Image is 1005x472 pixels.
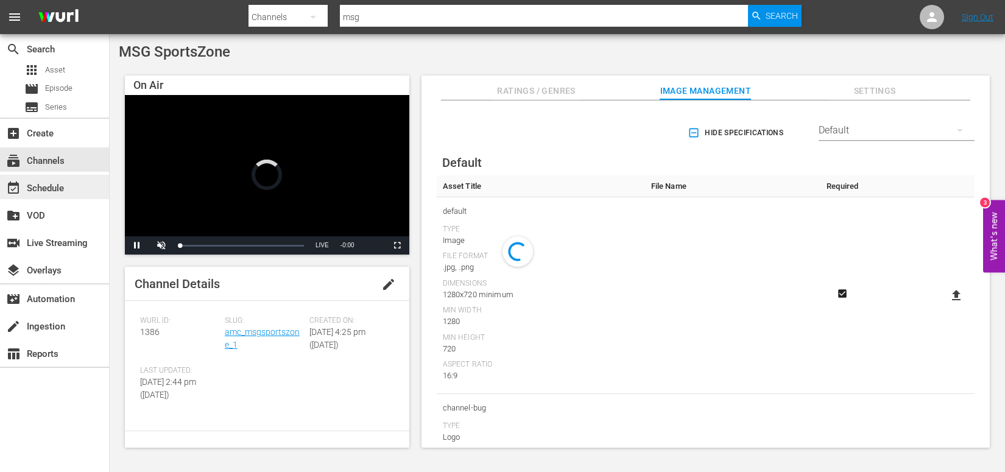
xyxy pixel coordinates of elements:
div: Default [819,113,975,147]
div: Video Player [125,95,409,255]
span: On Air [133,79,163,91]
div: 1280x720 minimum [443,289,639,301]
span: Ratings / Genres [491,83,582,99]
span: Series [24,100,39,114]
div: .jpg, .png [443,261,639,273]
span: Hide Specifications [690,127,783,139]
div: Min Width [443,306,639,315]
button: Pause [125,236,149,255]
span: Created On: [309,316,388,326]
span: Episode [45,82,72,94]
div: 3 [980,197,990,207]
button: Hide Specifications [685,116,788,150]
button: Open Feedback Widget [983,200,1005,272]
div: File Format [443,252,639,261]
span: Channels [6,153,21,168]
span: [DATE] 4:25 pm ([DATE]) [309,327,365,350]
button: Search [748,5,802,27]
span: Automation [6,292,21,306]
button: Seek to live, currently behind live [310,236,334,255]
th: Asset Title [437,175,645,197]
div: Min Height [443,333,639,343]
button: Picture-in-Picture [361,236,385,255]
div: 1280 [443,315,639,328]
span: Default [442,155,482,170]
div: 16:9 [443,370,639,382]
span: Search [766,5,798,27]
span: Ingestion [6,319,21,334]
span: default [443,203,639,219]
div: Progress Bar [180,245,304,247]
div: Aspect Ratio [443,360,639,370]
img: ans4CAIJ8jUAAAAAAAAAAAAAAAAAAAAAAAAgQb4GAAAAAAAAAAAAAAAAAAAAAAAAJMjXAAAAAAAAAAAAAAAAAAAAAAAAgAT5G... [29,3,88,32]
th: File Name [645,175,820,197]
span: Asset [45,64,65,76]
span: Internal Channel Title: [140,446,388,456]
span: Schedule [6,181,21,195]
span: - [340,242,342,248]
span: Asset [24,63,39,77]
span: [DATE] 2:44 pm ([DATE]) [140,377,196,400]
span: Series [45,101,67,113]
span: Wurl ID: [140,316,219,326]
svg: Required [835,288,850,299]
span: Overlays [6,263,21,278]
button: Unmute [149,236,174,255]
button: Fullscreen [385,236,409,255]
div: Image [443,234,639,247]
div: Dimensions [443,279,639,289]
div: Logo [443,431,639,443]
span: Create [6,126,21,141]
div: 720 [443,343,639,355]
a: Sign Out [962,12,993,22]
span: edit [381,277,396,292]
span: Reports [6,347,21,361]
span: Slug: [225,316,303,326]
span: Channel Details [135,277,220,291]
span: Settings [829,83,920,99]
span: Live Streaming [6,236,21,250]
span: 1386 [140,327,160,337]
span: 0:00 [342,242,354,248]
th: Required [820,175,865,197]
div: Type [443,421,639,431]
span: Search [6,42,21,57]
button: edit [374,270,403,299]
a: amc_msgsportszone_1 [225,327,300,350]
span: LIVE [316,242,329,248]
span: Last Updated: [140,366,219,376]
span: menu [7,10,22,24]
span: Image Management [660,83,751,99]
span: MSG SportsZone [119,43,230,60]
span: Episode [24,82,39,96]
span: channel-bug [443,400,639,416]
span: VOD [6,208,21,223]
div: Type [443,225,639,234]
